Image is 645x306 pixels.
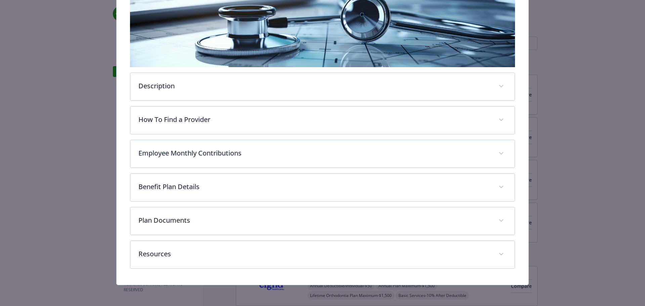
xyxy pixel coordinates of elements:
p: Resources [138,249,491,259]
p: Description [138,81,491,91]
div: Resources [130,241,515,268]
p: Plan Documents [138,215,491,225]
div: Plan Documents [130,207,515,235]
div: Employee Monthly Contributions [130,140,515,168]
p: How To Find a Provider [138,115,491,125]
div: Description [130,73,515,100]
div: Benefit Plan Details [130,174,515,201]
p: Benefit Plan Details [138,182,491,192]
p: Employee Monthly Contributions [138,148,491,158]
div: How To Find a Provider [130,106,515,134]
